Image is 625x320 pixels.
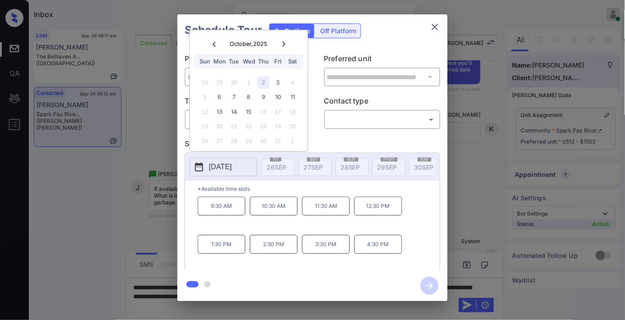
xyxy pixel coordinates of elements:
[177,14,269,46] h2: Schedule Tour
[272,106,284,118] div: Not available Friday, October 17th, 2025
[272,91,284,104] div: Choose Friday, October 10th, 2025
[187,112,299,127] div: In Person
[302,235,350,254] p: 3:30 PM
[243,77,255,89] div: Not available Wednesday, October 1st, 2025
[250,235,298,254] p: 2:30 PM
[316,24,361,38] div: Off Platform
[199,121,211,133] div: Not available Sunday, October 19th, 2025
[199,55,211,68] div: Sun
[199,106,211,118] div: Not available Sunday, October 12th, 2025
[193,75,305,148] div: month 2025-10
[258,121,270,133] div: Not available Thursday, October 23rd, 2025
[286,135,299,147] div: Not available Saturday, November 1st, 2025
[228,55,240,68] div: Tue
[185,95,301,110] p: Tour type
[243,135,255,147] div: Not available Wednesday, October 29th, 2025
[302,197,350,216] p: 11:30 AM
[243,91,255,104] div: Choose Wednesday, October 8th, 2025
[213,106,226,118] div: Choose Monday, October 13th, 2025
[272,135,284,147] div: Not available Friday, October 31st, 2025
[324,95,441,110] p: Contact type
[213,55,226,68] div: Mon
[213,91,226,104] div: Choose Monday, October 6th, 2025
[198,197,245,216] p: 9:30 AM
[286,77,299,89] div: Not available Saturday, October 4th, 2025
[286,55,299,68] div: Sat
[286,121,299,133] div: Not available Saturday, October 25th, 2025
[230,41,268,47] div: October , 2025
[199,77,211,89] div: Not available Sunday, September 28th, 2025
[185,138,440,153] p: Select slot
[199,91,211,104] div: Not available Sunday, October 5th, 2025
[258,91,270,104] div: Choose Thursday, October 9th, 2025
[250,197,298,216] p: 10:30 AM
[243,121,255,133] div: Not available Wednesday, October 22nd, 2025
[213,135,226,147] div: Not available Monday, October 27th, 2025
[286,106,299,118] div: Not available Saturday, October 18th, 2025
[198,235,245,254] p: 1:30 PM
[213,77,226,89] div: Not available Monday, September 29th, 2025
[415,274,444,297] button: btn-next
[272,121,284,133] div: Not available Friday, October 24th, 2025
[324,53,441,68] p: Preferred unit
[228,77,240,89] div: Not available Tuesday, September 30th, 2025
[190,158,257,176] button: [DATE]
[272,55,284,68] div: Fri
[258,77,270,89] div: Choose Thursday, October 2nd, 2025
[354,197,402,216] p: 12:30 PM
[272,77,284,89] div: Choose Friday, October 3rd, 2025
[270,24,314,38] div: On Platform
[213,121,226,133] div: Not available Monday, October 20th, 2025
[354,235,402,254] p: 4:30 PM
[185,53,301,68] p: Preferred community
[199,135,211,147] div: Not available Sunday, October 26th, 2025
[258,106,270,118] div: Not available Thursday, October 16th, 2025
[243,106,255,118] div: Choose Wednesday, October 15th, 2025
[228,121,240,133] div: Not available Tuesday, October 21st, 2025
[286,91,299,104] div: Choose Saturday, October 11th, 2025
[426,18,444,36] button: close
[228,91,240,104] div: Choose Tuesday, October 7th, 2025
[209,162,232,172] p: [DATE]
[243,55,255,68] div: Wed
[228,106,240,118] div: Choose Tuesday, October 14th, 2025
[258,135,270,147] div: Not available Thursday, October 30th, 2025
[258,55,270,68] div: Thu
[228,135,240,147] div: Not available Tuesday, October 28th, 2025
[198,181,440,197] p: *Available time slots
